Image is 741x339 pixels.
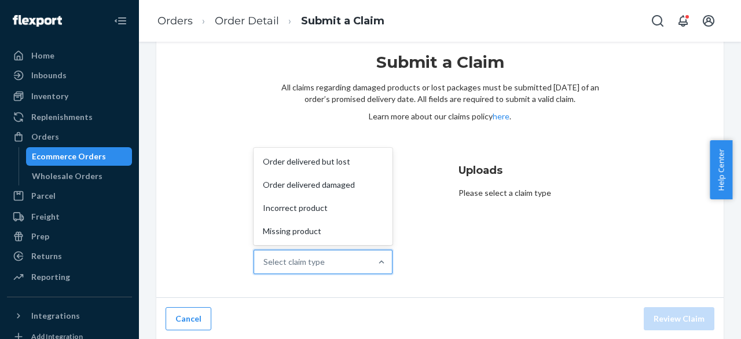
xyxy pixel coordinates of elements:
[148,4,394,38] ol: breadcrumbs
[256,150,390,173] div: Order delivered but lost
[31,231,49,242] div: Prep
[7,108,132,126] a: Replenishments
[31,310,80,322] div: Integrations
[157,14,193,27] a: Orders
[31,50,54,61] div: Home
[31,131,59,143] div: Orders
[31,211,60,223] div: Freight
[26,147,133,166] a: Ecommerce Orders
[256,220,390,243] div: Missing product
[31,190,56,202] div: Parcel
[301,14,384,27] a: Submit a Claim
[31,90,68,102] div: Inventory
[281,82,599,105] p: All claims regarding damaged products or lost packages must be submitted [DATE] of an order’s pro...
[458,163,626,178] h3: Uploads
[256,173,390,196] div: Order delivered damaged
[646,9,669,32] button: Open Search Box
[13,15,62,27] img: Flexport logo
[7,87,132,105] a: Inventory
[458,187,626,199] p: Please select a claim type
[7,268,132,286] a: Reporting
[644,307,714,330] button: Review Claim
[166,307,211,330] button: Cancel
[493,111,509,121] a: here
[263,256,325,268] div: Select claim type
[31,111,93,123] div: Replenishments
[31,271,70,283] div: Reporting
[26,167,133,185] a: Wholesale Orders
[672,9,695,32] button: Open notifications
[281,52,599,82] h1: Submit a Claim
[256,196,390,220] div: Incorrect product
[32,151,106,162] div: Ecommerce Orders
[710,140,732,199] button: Help Center
[7,227,132,246] a: Prep
[215,14,279,27] a: Order Detail
[7,46,132,65] a: Home
[109,9,132,32] button: Close Navigation
[31,70,67,81] div: Inbounds
[32,170,102,182] div: Wholesale Orders
[7,207,132,226] a: Freight
[31,250,62,262] div: Returns
[7,307,132,325] button: Integrations
[7,66,132,85] a: Inbounds
[7,127,132,146] a: Orders
[7,187,132,205] a: Parcel
[697,9,720,32] button: Open account menu
[281,111,599,122] p: Learn more about our claims policy .
[7,247,132,265] a: Returns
